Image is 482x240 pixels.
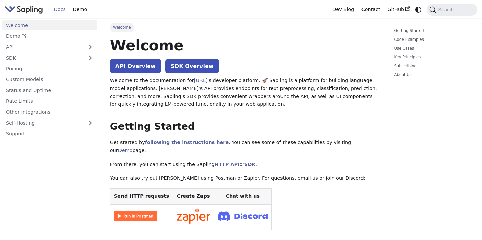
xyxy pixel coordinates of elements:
a: Pricing [2,64,97,74]
a: Rate Limits [2,96,97,106]
th: Create Zaps [173,189,214,205]
a: API [2,42,84,52]
p: From there, you can start using the Sapling or . [110,161,380,169]
a: GitHub [384,4,413,15]
a: SDK [244,162,255,167]
button: Expand sidebar category 'API' [84,42,97,52]
a: Demo [2,31,97,41]
th: Chat with us [214,189,272,205]
a: Self-Hosting [2,118,97,128]
p: Welcome to the documentation for 's developer platform. 🚀 Sapling is a platform for building lang... [110,77,380,108]
p: You can also try out [PERSON_NAME] using Postman or Zapier. For questions, email us or join our D... [110,174,380,182]
a: HTTP API [215,162,240,167]
nav: Breadcrumbs [110,23,380,32]
a: Code Examples [394,36,470,43]
button: Expand sidebar category 'SDK' [84,53,97,63]
p: Get started by . You can see some of these capabilities by visiting our page. [110,139,380,155]
a: Demo [69,4,91,15]
a: Sapling.aiSapling.ai [5,5,45,14]
a: Subscribing [394,63,470,69]
img: Run in Postman [114,211,157,221]
a: following the instructions here [145,140,229,145]
a: Status and Uptime [2,85,97,95]
button: Switch between dark and light mode (currently system mode) [414,5,423,14]
button: Search (Command+K) [427,4,477,16]
span: Welcome [110,23,134,32]
a: Contact [358,4,384,15]
a: Dev Blog [329,4,357,15]
a: Key Principles [394,54,470,60]
a: About Us [394,72,470,78]
a: Support [2,129,97,139]
a: SDK Overview [165,59,219,73]
a: Use Cases [394,45,470,52]
a: API Overview [110,59,161,73]
a: Other Integrations [2,107,97,117]
th: Send HTTP requests [110,189,173,205]
img: Sapling.ai [5,5,43,14]
a: Welcome [2,20,97,30]
a: Getting Started [394,28,470,34]
a: Demo [118,148,133,153]
a: Docs [50,4,69,15]
span: Search [436,7,458,12]
h2: Getting Started [110,121,380,133]
a: [URL] [194,78,208,83]
a: SDK [2,53,84,63]
img: Join Discord [218,209,268,223]
a: Custom Models [2,75,97,84]
img: Connect in Zapier [177,208,210,224]
h1: Welcome [110,36,380,54]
